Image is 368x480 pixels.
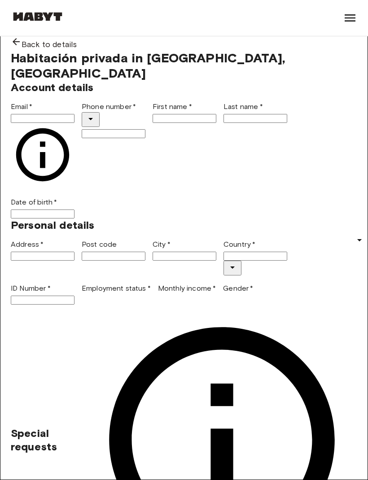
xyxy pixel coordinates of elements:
input: Choose date [11,209,74,218]
span: Back to details [22,39,77,49]
label: Monthly income [158,284,216,292]
label: Gender [223,284,253,292]
div: Email [11,101,74,123]
div: City [153,239,216,261]
span: Habitación privada in [GEOGRAPHIC_DATA], [GEOGRAPHIC_DATA] [11,50,285,81]
label: City [153,240,171,249]
label: Last name [223,102,263,111]
div: Last name [223,101,287,123]
div: Address [11,239,74,261]
label: Date of birth [11,198,57,206]
label: Phone number [82,102,136,111]
span: Personal details [11,218,94,231]
button: Open [223,261,241,275]
label: Post code [82,240,117,249]
svg: Make sure your email is correct — we'll send your booking details there. [11,123,74,187]
a: Back to details [11,36,357,50]
div: First name [153,101,216,123]
label: Country [223,240,255,249]
img: Habyt [11,12,65,21]
div: Post code [82,239,145,261]
label: Email [11,102,32,111]
button: Select country [82,112,100,127]
label: ID Number [11,284,51,292]
label: Employment status [82,284,151,292]
div: ID Number [11,283,74,305]
span: Special requests [11,427,79,454]
span: Account details [11,81,93,94]
label: Address [11,240,44,249]
label: First name [153,102,192,111]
